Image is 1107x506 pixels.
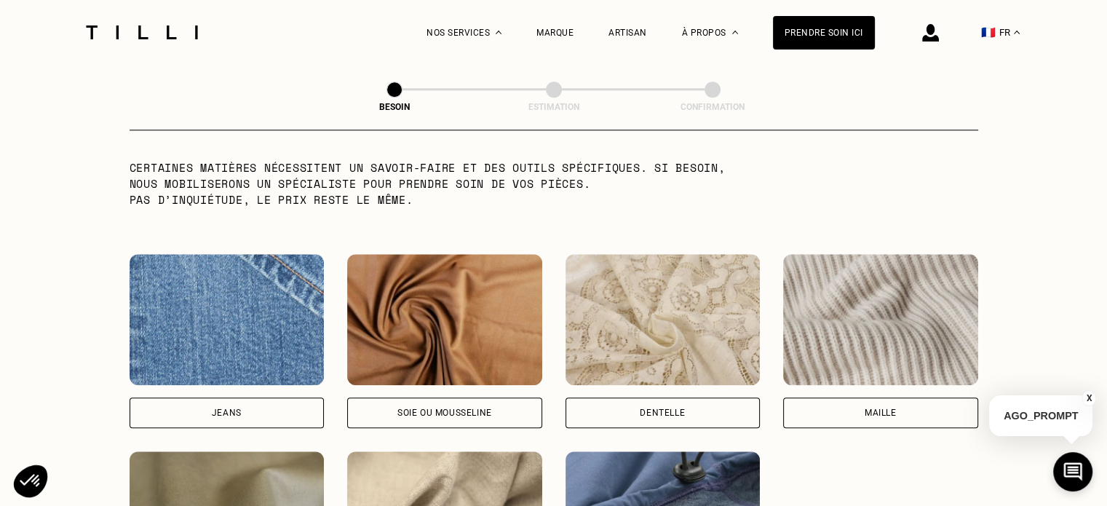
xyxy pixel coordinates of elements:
img: Menu déroulant à propos [732,31,738,34]
img: Tilli retouche vos vêtements en Maille [783,254,978,385]
img: icône connexion [922,24,939,41]
div: Maille [865,408,897,417]
div: Estimation [481,102,627,112]
img: Logo du service de couturière Tilli [81,25,203,39]
a: Marque [536,28,574,38]
img: menu déroulant [1014,31,1020,34]
p: AGO_PROMPT [989,395,1092,436]
img: Tilli retouche vos vêtements en Jeans [130,254,325,385]
img: Menu déroulant [496,31,501,34]
div: Besoin [322,102,467,112]
img: Tilli retouche vos vêtements en Soie ou mousseline [347,254,542,385]
div: Dentelle [640,408,685,417]
div: Jeans [212,408,242,417]
button: X [1082,390,1096,406]
img: Tilli retouche vos vêtements en Dentelle [566,254,761,385]
a: Artisan [608,28,647,38]
p: Certaines matières nécessitent un savoir-faire et des outils spécifiques. Si besoin, nous mobilis... [130,159,756,207]
div: Confirmation [640,102,785,112]
span: 🇫🇷 [981,25,996,39]
a: Prendre soin ici [773,16,875,50]
div: Soie ou mousseline [397,408,492,417]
